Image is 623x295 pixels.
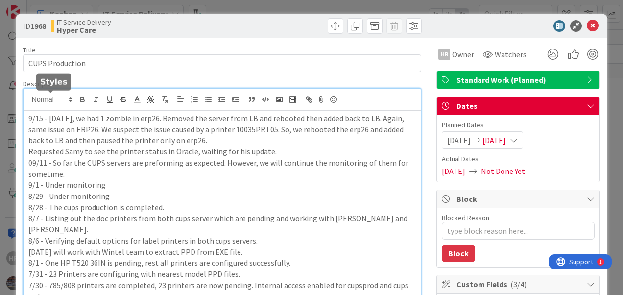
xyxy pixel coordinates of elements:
p: 8/6 - Verifying default options for label printers in both cups servers. [28,235,416,246]
input: type card name here... [23,54,421,72]
p: 9/1 - Under monitoring [28,179,416,191]
p: 8/7 - Listing out the doc printers from both cups server which are pending and working with [PERS... [28,213,416,235]
b: Hyper Care [57,26,111,34]
span: Not Done Yet [481,165,525,177]
div: HR [438,49,450,60]
span: Watchers [495,49,527,60]
p: 7/31 - 23 Printers are configuring with nearest model PPD files. [28,269,416,280]
span: Planned Dates [442,120,595,130]
p: 8/28 - The cups production is completed. [28,202,416,213]
span: Block [456,193,582,205]
b: 1968 [30,21,46,31]
span: Standard Work (Planned) [456,74,582,86]
span: Owner [452,49,474,60]
div: 1 [51,4,53,12]
h5: Styles [40,77,67,86]
span: ( 3/4 ) [510,279,527,289]
span: [DATE] [482,134,506,146]
label: Title [23,46,36,54]
span: Actual Dates [442,154,595,164]
p: Requested Samy to see the printer status in Oracle, waiting for his update. [28,146,416,157]
span: [DATE] [442,165,465,177]
p: 09/11 - So far the CUPS servers are preforming as expected. However, we will continue the monitor... [28,157,416,179]
label: Blocked Reason [442,213,489,222]
span: IT Service Delivery [57,18,111,26]
p: [DATE] will work with Wintel team to extract PPD from EXE file. [28,246,416,258]
span: Custom Fields [456,278,582,290]
span: Description [23,79,57,88]
button: Block [442,245,475,262]
p: 8/29 - Under monitoring [28,191,416,202]
p: 8/1 - One HP T520 36IN is pending, rest all printers are configured successfully. [28,257,416,269]
p: 9/15 - [DATE], we had 1 zombie in erp26. Removed the server from LB and rebooted then added back ... [28,113,416,146]
span: [DATE] [447,134,471,146]
span: Support [21,1,45,13]
span: Dates [456,100,582,112]
span: ID [23,20,46,32]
